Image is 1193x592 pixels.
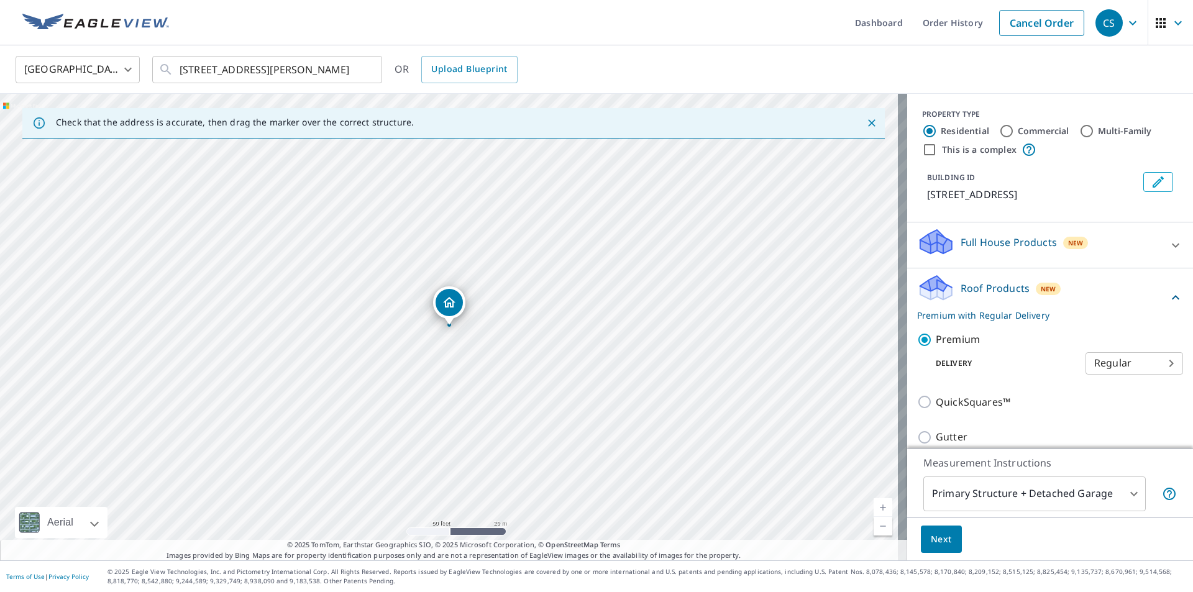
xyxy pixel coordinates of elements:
a: Current Level 19, Zoom Out [874,517,892,535]
div: Primary Structure + Detached Garage [923,476,1146,511]
span: Next [931,532,952,547]
p: [STREET_ADDRESS] [927,187,1138,202]
a: Terms of Use [6,572,45,581]
label: This is a complex [942,143,1017,156]
span: Your report will include the primary structure and a detached garage if one exists. [1162,486,1177,501]
p: © 2025 Eagle View Technologies, Inc. and Pictometry International Corp. All Rights Reserved. Repo... [107,567,1187,586]
div: PROPERTY TYPE [922,109,1178,120]
a: Upload Blueprint [421,56,517,83]
input: Search by address or latitude-longitude [180,52,357,87]
button: Close [864,115,880,131]
p: Premium with Regular Delivery [917,309,1168,322]
span: New [1068,238,1084,248]
div: Dropped pin, building 1, Residential property, 23205 W Winfield Dr Genoa, OH 43430 [433,286,465,325]
div: Roof ProductsNewPremium with Regular Delivery [917,273,1183,322]
div: Aerial [43,507,77,538]
a: Cancel Order [999,10,1084,36]
p: Measurement Instructions [923,455,1177,470]
a: Privacy Policy [48,572,89,581]
div: Aerial [15,507,107,538]
div: [GEOGRAPHIC_DATA] [16,52,140,87]
span: New [1041,284,1056,294]
a: Terms [600,540,621,549]
p: Full House Products [961,235,1057,250]
div: OR [395,56,518,83]
p: | [6,573,89,580]
p: QuickSquares™ [936,394,1010,410]
div: CS [1095,9,1123,37]
span: © 2025 TomTom, Earthstar Geographics SIO, © 2025 Microsoft Corporation, © [287,540,621,550]
button: Edit building 1 [1143,172,1173,192]
a: Current Level 19, Zoom In [874,498,892,517]
p: Gutter [936,429,967,445]
span: Upload Blueprint [431,61,507,77]
img: EV Logo [22,14,169,32]
p: BUILDING ID [927,172,975,183]
div: Full House ProductsNew [917,227,1183,263]
p: Check that the address is accurate, then drag the marker over the correct structure. [56,117,414,128]
label: Residential [941,125,989,137]
button: Next [921,526,962,553]
label: Multi-Family [1098,125,1152,137]
div: Regular [1086,346,1183,381]
p: Roof Products [961,281,1030,296]
label: Commercial [1018,125,1069,137]
p: Premium [936,332,980,347]
p: Delivery [917,358,1086,369]
a: OpenStreetMap [546,540,598,549]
